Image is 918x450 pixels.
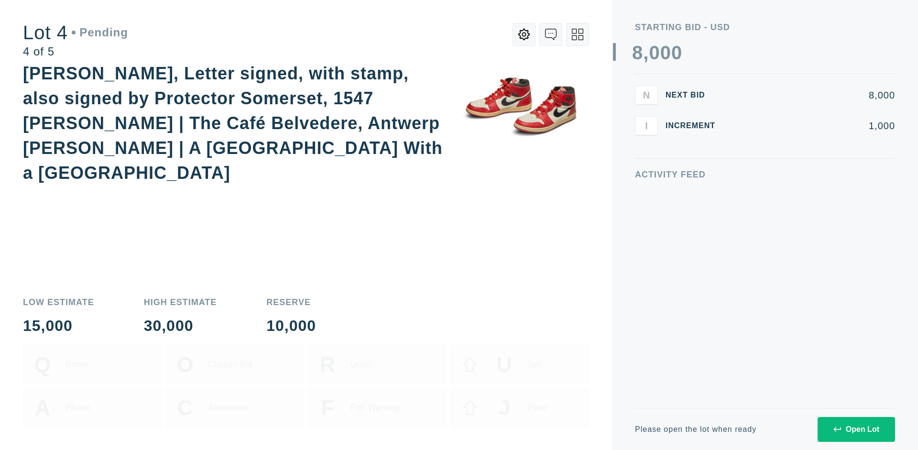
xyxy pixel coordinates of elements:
button: N [635,86,658,105]
div: 0 [649,43,660,62]
div: Next Bid [666,91,723,99]
span: N [643,89,650,100]
div: Low Estimate [23,298,94,307]
div: 4 of 5 [23,46,128,57]
div: Pending [72,27,128,38]
div: Increment [666,122,723,130]
div: High Estimate [144,298,217,307]
div: Starting Bid - USD [635,23,895,32]
div: Please open the lot when ready [635,426,756,433]
div: 15,000 [23,318,94,333]
div: Reserve [266,298,316,307]
div: Activity Feed [635,170,895,179]
div: 8 [632,43,643,62]
span: I [645,120,648,131]
div: 0 [660,43,671,62]
div: 10,000 [266,318,316,333]
button: I [635,116,658,135]
button: Open Lot [818,417,895,442]
div: 1,000 [731,121,895,131]
div: Open Lot [833,425,879,434]
div: , [643,43,649,234]
div: 8,000 [731,90,895,100]
div: 0 [671,43,682,62]
div: 30,000 [144,318,217,333]
div: Lot 4 [23,23,128,42]
div: [PERSON_NAME], Letter signed, with stamp, also signed by Protector Somerset, 1547 [PERSON_NAME] |... [23,64,443,183]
